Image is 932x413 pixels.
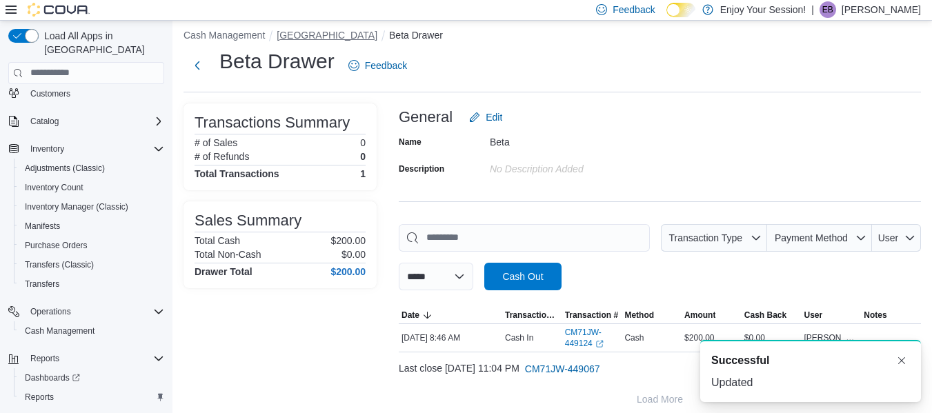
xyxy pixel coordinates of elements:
a: Dashboards [14,368,170,387]
button: Date [399,307,502,323]
a: CM71JW-449124External link [565,327,619,349]
span: Reports [25,350,164,367]
span: Transfers (Classic) [25,259,94,270]
a: Transfers [19,276,65,292]
label: Name [399,137,422,148]
div: Notification [711,352,910,369]
span: Customers [30,88,70,99]
span: Catalog [30,116,59,127]
span: Customers [25,84,164,101]
span: Catalog [25,113,164,130]
span: Operations [30,306,71,317]
span: Transaction Type [505,310,559,321]
button: CM71JW-449067 [519,355,606,383]
span: Manifests [19,218,164,234]
button: Inventory [25,141,70,157]
span: Successful [711,352,769,369]
button: Beta Drawer [389,30,443,41]
span: Purchase Orders [19,237,164,254]
span: Cash Management [25,325,95,336]
a: Dashboards [19,370,86,386]
p: $200.00 [330,235,366,246]
h6: Total Non-Cash [195,249,261,260]
h1: Beta Drawer [219,48,335,75]
span: Transaction # [565,310,618,321]
h4: Total Transactions [195,168,279,179]
button: User [802,307,862,323]
span: Cash Back [744,310,786,321]
a: Inventory Manager (Classic) [19,199,134,215]
span: EB [822,1,833,18]
h6: # of Sales [195,137,237,148]
button: Inventory Manager (Classic) [14,197,170,216]
span: Cash [624,332,644,343]
button: Next [184,52,211,79]
h3: General [399,109,453,125]
h3: Transactions Summary [195,114,350,131]
div: [DATE] 8:46 AM [399,330,502,346]
button: Reports [25,350,65,367]
span: Feedback [365,59,407,72]
span: User [804,310,823,321]
a: Cash Management [19,323,100,339]
button: Load More [399,385,921,413]
div: Updated [711,374,910,391]
h3: Sales Summary [195,212,301,229]
span: Purchase Orders [25,240,88,251]
button: Catalog [25,113,64,130]
button: Inventory [3,139,170,159]
span: Inventory [30,143,64,154]
span: Transfers (Classic) [19,256,164,273]
button: Reports [14,387,170,407]
button: Cash Out [484,263,562,290]
span: Dashboards [19,370,164,386]
a: Reports [19,389,59,405]
span: Method [624,310,654,321]
span: Inventory Manager (Classic) [25,201,128,212]
span: Inventory Count [19,179,164,196]
span: Edit [486,110,502,124]
button: Adjustments (Classic) [14,159,170,178]
button: Customers [3,83,170,103]
span: Manifests [25,221,60,232]
button: Transfers [14,274,170,294]
button: Purchase Orders [14,236,170,255]
span: Inventory [25,141,164,157]
h4: Drawer Total [195,266,252,277]
a: Transfers (Classic) [19,256,99,273]
a: Manifests [19,218,66,234]
button: Payment Method [767,224,872,252]
button: Inventory Count [14,178,170,197]
button: Transaction Type [502,307,562,323]
span: Cash Out [502,270,543,283]
button: Edit [464,103,508,131]
input: This is a search bar. As you type, the results lower in the page will automatically filter. [399,224,650,252]
span: Date [401,310,419,321]
span: Reports [30,353,59,364]
h4: $200.00 [330,266,366,277]
div: Eve Bachmeier [820,1,836,18]
span: Transfers [19,276,164,292]
button: Notes [861,307,921,323]
span: Transaction Type [668,232,742,243]
span: Feedback [613,3,655,17]
a: Customers [25,85,76,102]
button: Cash Management [14,321,170,341]
p: Enjoy Your Session! [720,1,806,18]
button: Transaction # [562,307,622,323]
p: 0 [360,137,366,148]
div: Beta [490,131,675,148]
button: Cash Back [742,307,802,323]
input: Dark Mode [666,3,695,17]
span: Adjustments (Classic) [19,160,164,177]
button: Amount [682,307,742,323]
span: Reports [25,392,54,403]
span: Load All Apps in [GEOGRAPHIC_DATA] [39,29,164,57]
span: Load More [637,392,683,406]
h4: 1 [360,168,366,179]
p: $0.00 [341,249,366,260]
svg: External link [595,340,604,348]
button: Transaction Type [661,224,767,252]
span: Transfers [25,279,59,290]
button: User [872,224,921,252]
